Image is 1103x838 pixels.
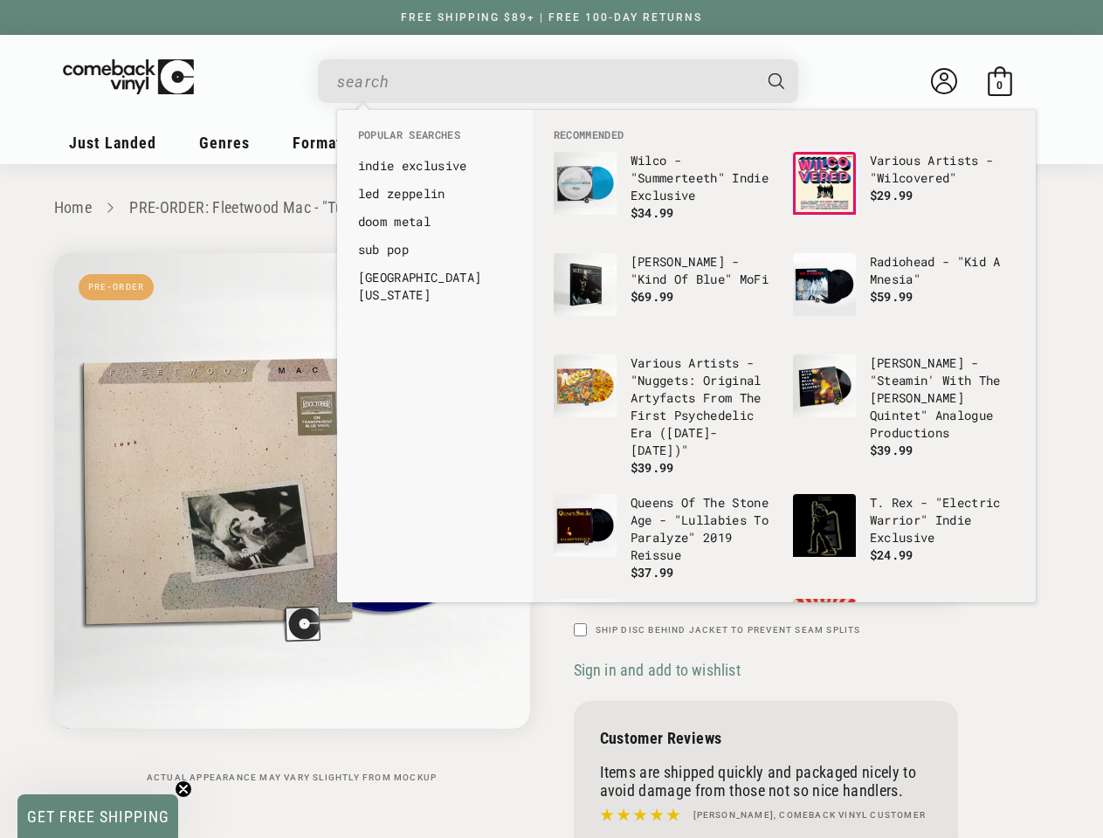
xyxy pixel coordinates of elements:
p: The Beatles - "1" [631,599,776,616]
label: Ship Disc Behind Jacket To Prevent Seam Splits [596,623,861,636]
a: PRE-ORDER: Fleetwood Mac - "Tusk" Indie Exclusive [129,198,464,216]
p: [PERSON_NAME] - "Kind Of Blue" MoFi [631,253,776,288]
span: Formats [293,134,350,152]
img: Incubus - "Light Grenades" Regular [793,599,856,662]
li: default_products: Miles Davis - "Steamin' With The Miles Davis Quintet" Analogue Productions [784,346,1024,468]
span: 0 [996,79,1003,92]
span: $59.99 [870,288,913,305]
a: The Beatles - "1" The Beatles - "1" [554,599,776,683]
span: Pre-Order [79,274,155,300]
p: Incubus - "Light Grenades" Regular [870,599,1015,634]
p: Wilco - "Summerteeth" Indie Exclusive [631,152,776,204]
a: Home [54,198,92,216]
span: GET FREE SHIPPING [27,807,169,826]
media-gallery: Gallery Viewer [54,253,530,783]
span: $34.99 [631,204,674,221]
p: Actual appearance may vary slightly from mockup [54,773,530,783]
li: default_suggestions: sub pop [349,236,520,264]
div: Recommended [533,110,1036,602]
button: Search [753,59,800,103]
img: The Beatles - "1" [554,599,617,662]
img: Radiohead - "Kid A Mnesia" [793,253,856,316]
li: default_products: Radiohead - "Kid A Mnesia" [784,244,1024,346]
img: Miles Davis - "Steamin' With The Miles Davis Quintet" Analogue Productions [793,354,856,417]
a: [GEOGRAPHIC_DATA][US_STATE] [358,269,512,304]
li: default_products: Incubus - "Light Grenades" Regular [784,590,1024,691]
span: $69.99 [631,288,674,305]
li: default_products: Queens Of The Stone Age - "Lullabies To Paralyze" 2019 Reissue [545,485,784,590]
li: Popular Searches [349,127,520,152]
a: led zeppelin [358,185,512,203]
a: sub pop [358,241,512,258]
p: Items are shipped quickly and packaged nicely to avoid damage from those not so nice handlers. [600,763,932,800]
span: Sign in and add to wishlist [574,661,741,679]
li: default_products: Miles Davis - "Kind Of Blue" MoFi [545,244,784,346]
p: Various Artists - "Nuggets: Original Artyfacts From The First Psychedelic Era ([DATE]-[DATE])" [631,354,776,459]
span: Just Landed [69,134,156,152]
li: Recommended [545,127,1024,143]
span: Genres [199,134,250,152]
div: GET FREE SHIPPINGClose teaser [17,794,178,838]
li: default_products: Various Artists - "Nuggets: Original Artyfacts From The First Psychedelic Era (... [545,346,784,485]
a: Radiohead - "Kid A Mnesia" Radiohead - "Kid A Mnesia" $59.99 [793,253,1015,337]
button: Sign in and add to wishlist [574,660,746,680]
a: indie exclusive [358,157,512,175]
span: $24.99 [870,546,913,563]
span: $37.99 [631,564,674,580]
img: Miles Davis - "Kind Of Blue" MoFi [554,253,617,316]
a: Various Artists - "Wilcovered" Various Artists - "Wilcovered" $29.99 [793,152,1015,236]
div: Search [318,59,798,103]
a: Wilco - "Summerteeth" Indie Exclusive Wilco - "Summerteeth" Indie Exclusive $34.99 [554,152,776,236]
li: default_products: Wilco - "Summerteeth" Indie Exclusive [545,143,784,244]
li: default_products: The Beatles - "1" [545,590,784,691]
a: doom metal [358,213,512,230]
img: Wilco - "Summerteeth" Indie Exclusive [554,152,617,215]
a: Miles Davis - "Steamin' With The Miles Davis Quintet" Analogue Productions [PERSON_NAME] - "Steam... [793,354,1015,459]
span: $39.99 [870,442,913,458]
img: star5.svg [600,804,680,827]
img: Various Artists - "Nuggets: Original Artyfacts From The First Psychedelic Era (1965-1968)" [554,354,617,417]
img: Queens Of The Stone Age - "Lullabies To Paralyze" 2019 Reissue [554,494,617,557]
li: default_products: T. Rex - "Electric Warrior" Indie Exclusive [784,485,1024,587]
p: [PERSON_NAME] - "Steamin' With The [PERSON_NAME] Quintet" Analogue Productions [870,354,1015,442]
a: Miles Davis - "Kind Of Blue" MoFi [PERSON_NAME] - "Kind Of Blue" MoFi $69.99 [554,253,776,337]
li: default_suggestions: led zeppelin [349,180,520,208]
div: Popular Searches [337,110,533,318]
input: When autocomplete results are available use up and down arrows to review and enter to select [337,64,751,100]
li: default_products: Various Artists - "Wilcovered" [784,143,1024,244]
p: Various Artists - "Wilcovered" [870,152,1015,187]
a: T. Rex - "Electric Warrior" Indie Exclusive T. Rex - "Electric Warrior" Indie Exclusive $24.99 [793,494,1015,578]
li: default_suggestions: indie exclusive [349,152,520,180]
p: Queens Of The Stone Age - "Lullabies To Paralyze" 2019 Reissue [631,494,776,564]
button: Close teaser [175,780,192,798]
h4: [PERSON_NAME], Comeback Vinyl customer [693,808,927,822]
a: Various Artists - "Nuggets: Original Artyfacts From The First Psychedelic Era (1965-1968)" Variou... [554,354,776,477]
img: T. Rex - "Electric Warrior" Indie Exclusive [793,494,856,557]
img: Various Artists - "Wilcovered" [793,152,856,215]
li: default_suggestions: doom metal [349,208,520,236]
li: default_suggestions: hotel california [349,264,520,309]
nav: breadcrumbs [54,196,1050,221]
a: Incubus - "Light Grenades" Regular Incubus - "Light Grenades" Regular [793,599,1015,683]
p: Radiohead - "Kid A Mnesia" [870,253,1015,288]
p: T. Rex - "Electric Warrior" Indie Exclusive [870,494,1015,546]
span: $39.99 [631,459,674,476]
p: Customer Reviews [600,729,932,747]
span: $29.99 [870,187,913,203]
a: FREE SHIPPING $89+ | FREE 100-DAY RETURNS [383,11,720,24]
a: Queens Of The Stone Age - "Lullabies To Paralyze" 2019 Reissue Queens Of The Stone Age - "Lullabi... [554,494,776,581]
